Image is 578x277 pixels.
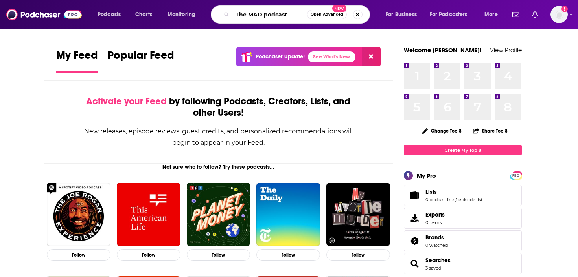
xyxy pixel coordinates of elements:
[311,13,343,16] span: Open Advanced
[162,8,206,21] button: open menu
[56,49,98,73] a: My Feed
[86,95,167,107] span: Activate your Feed
[83,126,353,148] div: New releases, episode reviews, guest credits, and personalized recommendations will begin to appe...
[407,258,422,269] a: Searches
[404,230,522,251] span: Brands
[256,249,320,261] button: Follow
[6,7,82,22] img: Podchaser - Follow, Share and Rate Podcasts
[107,49,174,73] a: Popular Feed
[425,8,479,21] button: open menu
[218,5,377,24] div: Search podcasts, credits, & more...
[404,208,522,229] a: Exports
[380,8,427,21] button: open menu
[407,190,422,201] a: Lists
[308,51,355,62] a: See What's New
[92,8,131,21] button: open menu
[425,220,445,225] span: 0 items
[404,253,522,274] span: Searches
[425,234,448,241] a: Brands
[404,145,522,155] a: Create My Top 8
[425,211,445,218] span: Exports
[187,183,250,246] img: Planet Money
[550,6,568,23] button: Show profile menu
[332,5,346,12] span: New
[117,183,180,246] img: This American Life
[232,8,307,21] input: Search podcasts, credits, & more...
[47,183,110,246] img: The Joe Rogan Experience
[550,6,568,23] span: Logged in as kkitamorn
[509,8,523,21] a: Show notifications dropdown
[479,8,508,21] button: open menu
[307,10,347,19] button: Open AdvancedNew
[425,257,451,264] a: Searches
[386,9,417,20] span: For Business
[561,6,568,12] svg: Add a profile image
[117,249,180,261] button: Follow
[404,185,522,206] span: Lists
[417,172,436,179] div: My Pro
[425,188,437,195] span: Lists
[529,8,541,21] a: Show notifications dropdown
[455,197,456,202] span: ,
[135,9,152,20] span: Charts
[511,172,521,178] a: PRO
[256,53,305,60] p: Podchaser Update!
[425,188,482,195] a: Lists
[407,213,422,224] span: Exports
[550,6,568,23] img: User Profile
[168,9,195,20] span: Monitoring
[256,183,320,246] img: The Daily
[425,197,455,202] a: 0 podcast lists
[473,123,508,138] button: Share Top 8
[484,9,498,20] span: More
[107,49,174,67] span: Popular Feed
[44,164,393,170] div: Not sure who to follow? Try these podcasts...
[425,242,448,248] a: 0 watched
[47,249,110,261] button: Follow
[56,49,98,67] span: My Feed
[425,265,441,271] a: 3 saved
[490,46,522,54] a: View Profile
[130,8,157,21] a: Charts
[98,9,121,20] span: Podcasts
[456,197,482,202] a: 1 episode list
[430,9,468,20] span: For Podcasters
[425,234,444,241] span: Brands
[326,183,390,246] img: My Favorite Murder with Karen Kilgariff and Georgia Hardstark
[326,249,390,261] button: Follow
[511,173,521,179] span: PRO
[407,235,422,246] a: Brands
[404,46,482,54] a: Welcome [PERSON_NAME]!
[187,249,250,261] button: Follow
[83,96,353,118] div: by following Podcasts, Creators, Lists, and other Users!
[418,126,466,136] button: Change Top 8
